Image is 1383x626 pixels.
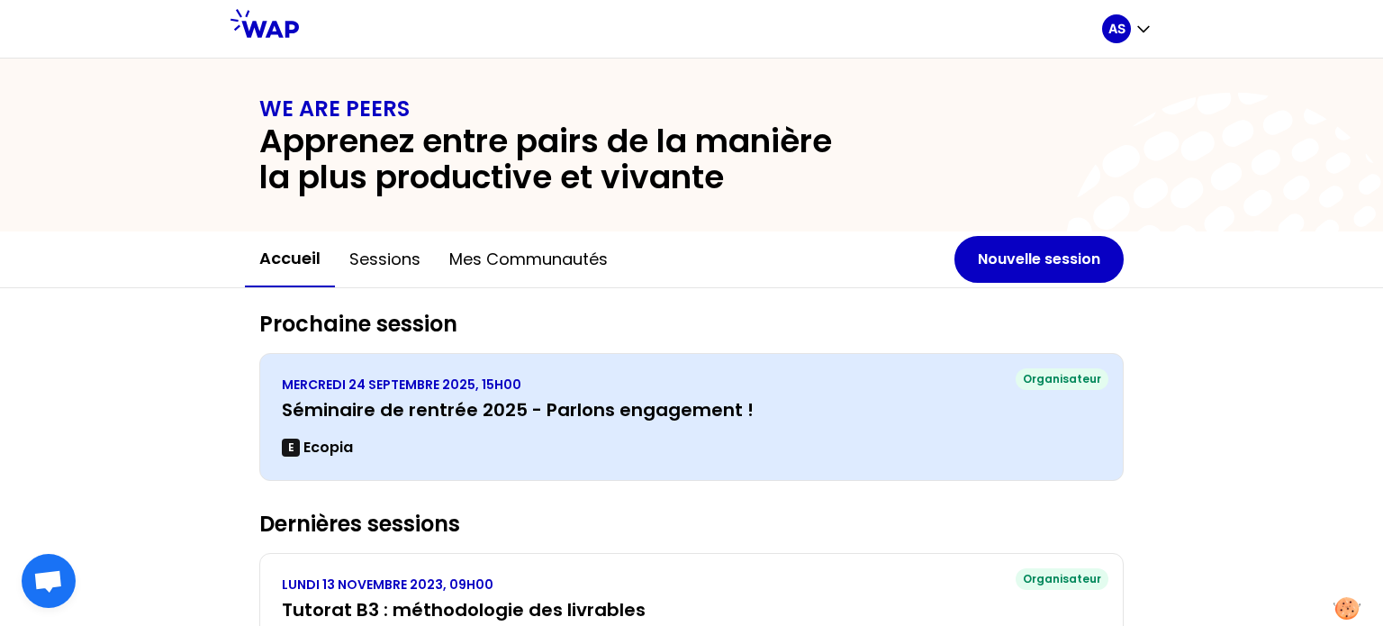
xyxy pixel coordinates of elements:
[303,437,353,458] p: Ecopia
[1016,368,1108,390] div: Organisateur
[282,376,1101,458] a: MERCREDI 24 SEPTEMBRE 2025, 15H00Séminaire de rentrée 2025 - Parlons engagement !EEcopia
[259,123,864,195] h2: Apprenez entre pairs de la manière la plus productive et vivante
[259,510,1124,539] h2: Dernières sessions
[282,576,1101,594] p: LUNDI 13 NOVEMBRE 2023, 09H00
[954,236,1124,283] button: Nouvelle session
[335,232,435,286] button: Sessions
[435,232,622,286] button: Mes communautés
[1102,14,1152,43] button: AS
[282,597,1101,622] h3: Tutorat B3 : méthodologie des livrables
[22,554,76,608] div: Ouvrir le chat
[1108,20,1125,38] p: AS
[282,376,1101,394] p: MERCREDI 24 SEPTEMBRE 2025, 15H00
[259,95,1124,123] h1: WE ARE PEERS
[288,440,294,455] p: E
[1016,568,1108,590] div: Organisateur
[259,310,1124,339] h2: Prochaine session
[282,397,1101,422] h3: Séminaire de rentrée 2025 - Parlons engagement !
[245,231,335,287] button: Accueil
